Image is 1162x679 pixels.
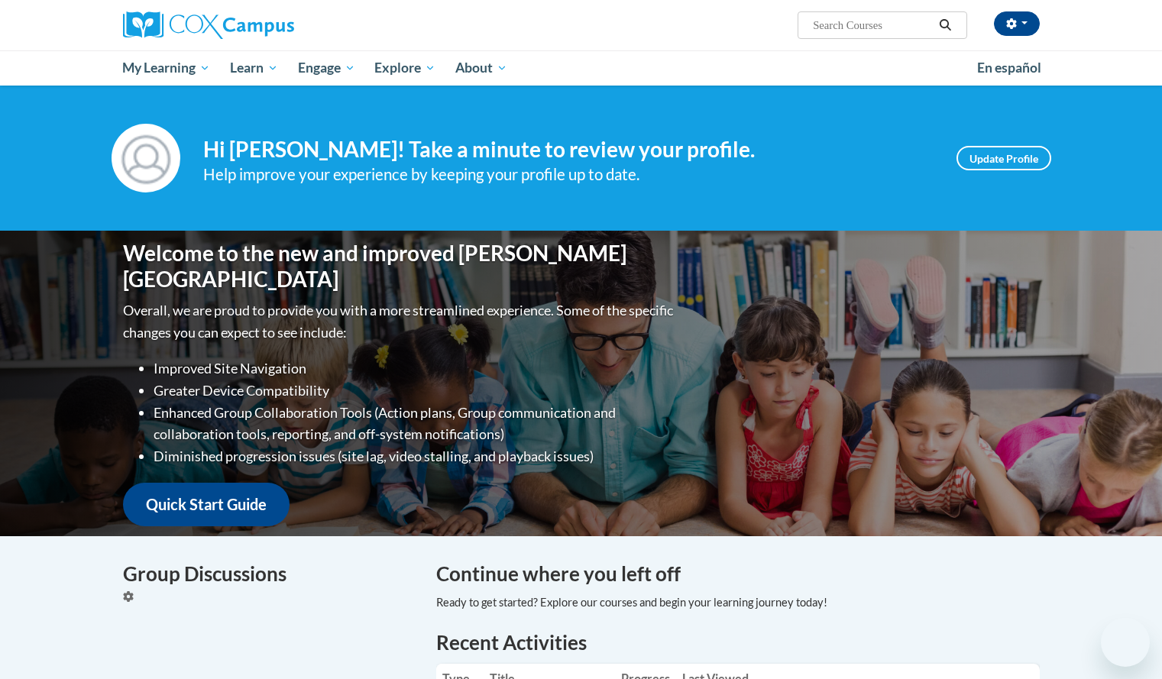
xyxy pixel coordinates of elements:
h1: Recent Activities [436,629,1040,656]
a: Learn [220,50,288,86]
button: Search [934,16,956,34]
h4: Group Discussions [123,559,413,589]
span: Explore [374,59,435,77]
a: Explore [364,50,445,86]
a: About [445,50,517,86]
a: En español [967,52,1051,84]
img: Profile Image [112,124,180,192]
span: En español [977,60,1041,76]
div: Main menu [100,50,1063,86]
h4: Hi [PERSON_NAME]! Take a minute to review your profile. [203,137,934,163]
span: About [455,59,507,77]
p: Overall, we are proud to provide you with a more streamlined experience. Some of the specific cha... [123,299,677,344]
a: Update Profile [956,146,1051,170]
span: My Learning [122,59,210,77]
div: Help improve your experience by keeping your profile up to date. [203,162,934,187]
li: Greater Device Compatibility [154,380,677,402]
input: Search Courses [811,16,934,34]
a: Quick Start Guide [123,483,290,526]
a: Cox Campus [123,11,413,39]
li: Diminished progression issues (site lag, video stalling, and playback issues) [154,445,677,467]
span: Learn [230,59,278,77]
a: Engage [288,50,365,86]
button: Account Settings [994,11,1040,36]
a: My Learning [113,50,221,86]
h4: Continue where you left off [436,559,1040,589]
li: Improved Site Navigation [154,357,677,380]
iframe: Button to launch messaging window [1101,618,1150,667]
li: Enhanced Group Collaboration Tools (Action plans, Group communication and collaboration tools, re... [154,402,677,446]
span: Engage [298,59,355,77]
h1: Welcome to the new and improved [PERSON_NAME][GEOGRAPHIC_DATA] [123,241,677,292]
img: Cox Campus [123,11,294,39]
